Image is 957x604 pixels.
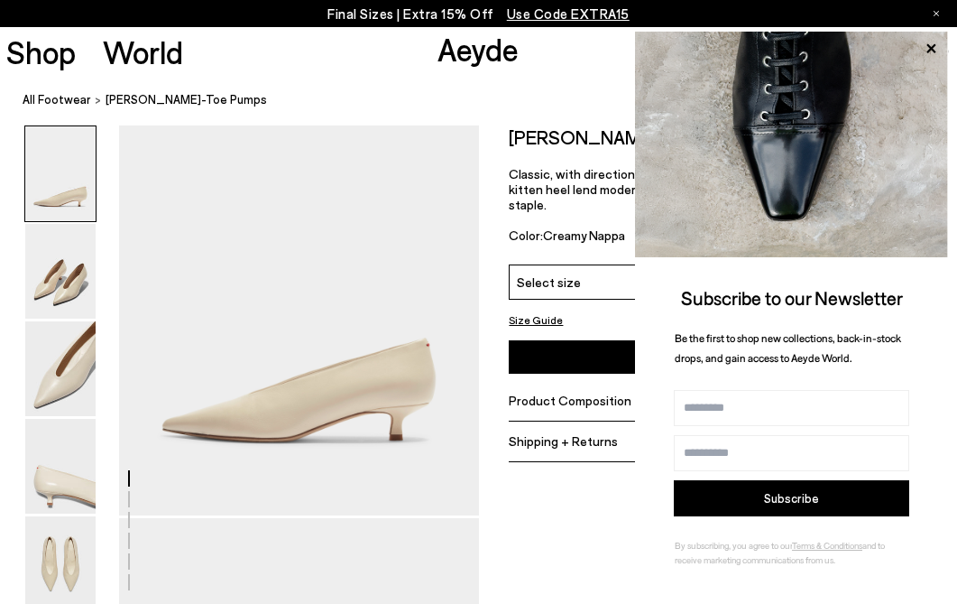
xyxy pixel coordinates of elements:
[509,340,926,374] button: Add to Cart
[509,393,631,408] span: Product Composition
[103,36,183,68] a: World
[517,273,581,292] span: Select size
[507,5,630,22] span: Navigate to /collections/ss25-final-sizes
[509,166,926,212] p: Classic, with direction. [PERSON_NAME]’s sculpted pointed toe and chic kitten heel lend modern fl...
[675,540,792,551] span: By subscribing, you agree to our
[509,309,563,331] button: Size Guide
[437,30,519,68] a: Aeyde
[635,32,948,257] img: ca3f721fb6ff708a270709c41d776025.jpg
[25,224,96,319] img: Clara Pointed-Toe Pumps - Image 2
[106,90,267,109] span: [PERSON_NAME]-Toe Pumps
[509,433,618,449] span: Shipping + Returns
[25,321,96,416] img: Clara Pointed-Toe Pumps - Image 3
[23,90,91,109] a: All Footwear
[25,126,96,221] img: Clara Pointed-Toe Pumps - Image 1
[675,331,901,365] span: Be the first to shop new collections, back-in-stock drops, and gain access to Aeyde World.
[23,76,957,125] nav: breadcrumb
[792,540,862,551] a: Terms & Conditions
[674,480,909,516] button: Subscribe
[327,3,630,25] p: Final Sizes | Extra 15% Off
[543,228,625,243] span: Creamy Nappa
[25,419,96,514] img: Clara Pointed-Toe Pumps - Image 4
[509,228,747,248] div: Color:
[6,36,76,68] a: Shop
[509,125,755,148] h2: [PERSON_NAME]-Toe Pumps
[681,286,903,309] span: Subscribe to our Newsletter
